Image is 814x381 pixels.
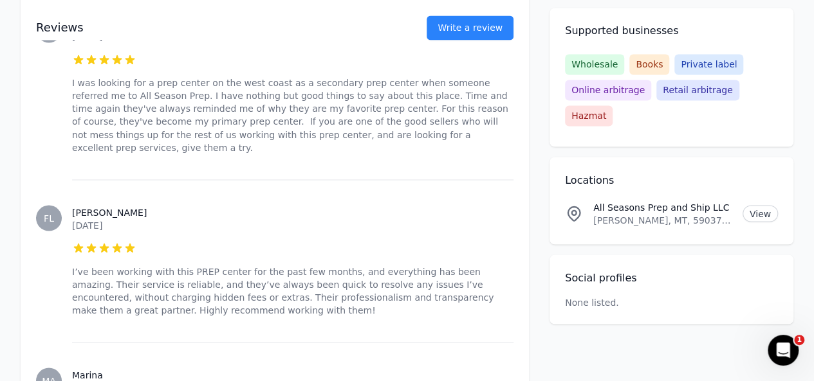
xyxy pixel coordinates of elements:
[629,54,669,75] span: Books
[72,220,102,230] time: [DATE]
[565,296,619,308] p: None listed.
[565,105,613,126] span: Hazmat
[565,270,778,285] h2: Social profiles
[593,213,732,226] p: [PERSON_NAME], MT, 59037, [GEOGRAPHIC_DATA]
[794,335,804,345] span: 1
[72,265,513,316] p: I’ve been working with this PREP center for the past few months, and everything has been amazing....
[36,19,385,37] h2: Reviews
[565,23,778,39] h2: Supported businesses
[44,213,54,222] span: FL
[565,172,778,188] h2: Locations
[593,200,732,213] p: All Seasons Prep and Ship LLC
[565,80,651,100] span: Online arbitrage
[72,206,513,218] h3: [PERSON_NAME]
[768,335,799,366] iframe: Intercom live chat
[72,368,513,381] h3: Marina
[427,15,513,40] a: Write a review
[656,80,739,100] span: Retail arbitrage
[72,76,513,154] p: I was looking for a prep center on the west coast as a secondary prep center when someone referre...
[565,54,624,75] span: Wholesale
[743,205,778,222] a: View
[674,54,743,75] span: Private label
